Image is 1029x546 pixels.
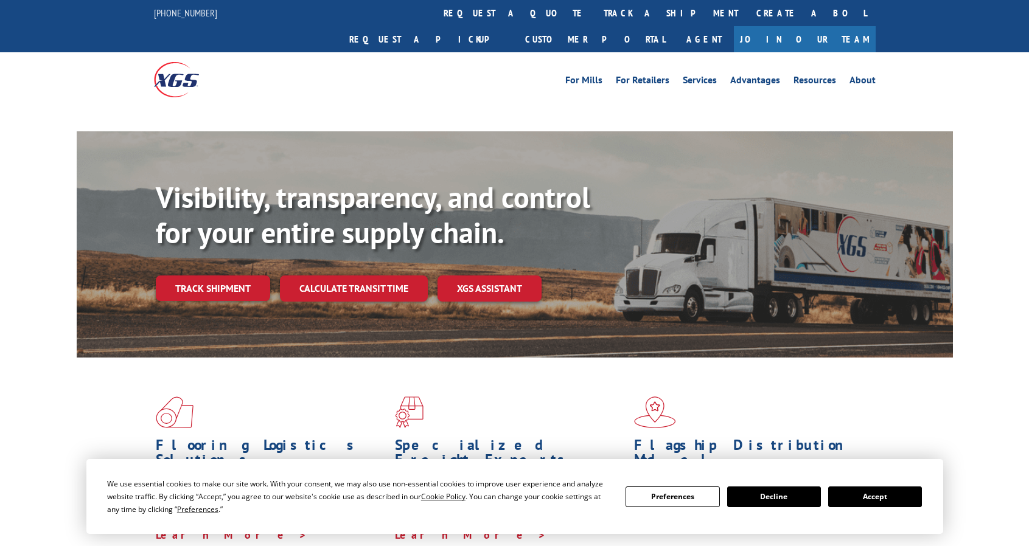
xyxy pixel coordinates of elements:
[727,486,821,507] button: Decline
[395,528,546,542] a: Learn More >
[794,75,836,89] a: Resources
[438,275,542,302] a: XGS ASSISTANT
[616,75,669,89] a: For Retailers
[565,75,602,89] a: For Mills
[516,26,674,52] a: Customer Portal
[156,275,270,301] a: Track shipment
[395,396,424,428] img: xgs-icon-focused-on-flooring-red
[634,396,676,428] img: xgs-icon-flagship-distribution-model-red
[395,438,625,473] h1: Specialized Freight Experts
[634,438,864,473] h1: Flagship Distribution Model
[86,459,943,534] div: Cookie Consent Prompt
[156,178,590,251] b: Visibility, transparency, and control for your entire supply chain.
[154,7,217,19] a: [PHONE_NUMBER]
[156,396,194,428] img: xgs-icon-total-supply-chain-intelligence-red
[280,275,428,302] a: Calculate transit time
[177,504,218,514] span: Preferences
[674,26,734,52] a: Agent
[828,486,922,507] button: Accept
[626,486,719,507] button: Preferences
[107,477,611,516] div: We use essential cookies to make our site work. With your consent, we may also use non-essential ...
[683,75,717,89] a: Services
[849,75,876,89] a: About
[156,438,386,473] h1: Flooring Logistics Solutions
[340,26,516,52] a: Request a pickup
[734,26,876,52] a: Join Our Team
[156,528,307,542] a: Learn More >
[421,491,466,502] span: Cookie Policy
[730,75,780,89] a: Advantages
